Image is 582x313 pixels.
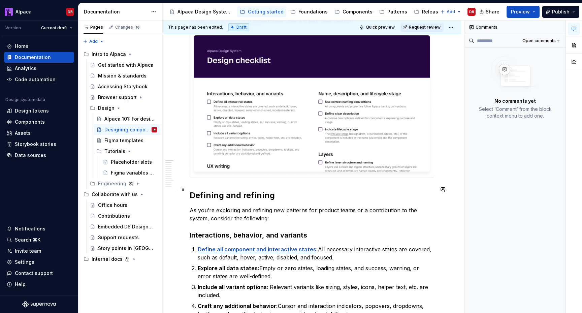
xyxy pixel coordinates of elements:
[4,150,74,161] a: Data sources
[87,200,160,211] a: Office hours
[87,221,160,232] a: Embedded DS Designers
[22,301,56,308] svg: Supernova Logo
[15,119,45,125] div: Components
[476,6,504,18] button: Share
[111,159,152,165] div: Placeholder slots
[98,72,147,79] div: Mission & standards
[94,146,160,157] div: Tutorials
[4,234,74,245] button: Search ⌘K
[94,135,160,146] a: Figma templates
[98,105,115,112] div: Design
[100,167,160,178] a: Figma variables & modes
[15,43,28,50] div: Home
[511,8,530,15] span: Preview
[41,25,67,31] span: Current draft
[519,36,563,45] button: Open comments
[237,6,286,17] a: Getting started
[92,256,123,262] div: Internal docs
[298,8,328,15] div: Foundations
[552,8,570,15] span: Publish
[98,213,130,219] div: Contributions
[134,25,141,30] span: 16
[438,7,463,17] button: Add
[473,106,557,119] p: Select ‘Comment’ from the block context menu to add one.
[15,259,34,265] div: Settings
[4,41,74,52] a: Home
[357,23,398,32] button: Quick preview
[15,141,56,148] div: Storybook stories
[92,51,126,58] div: Intro to Alpaca
[98,83,148,90] div: Accessing Storybook
[190,206,434,222] p: As you’re exploring and refining new patterns for product teams or a contribution to the system, ...
[198,245,434,261] p: All necessary interactive states are covered, such as default, hover, active, disabled, and focused.
[15,281,26,288] div: Help
[4,74,74,85] a: Code automation
[4,246,74,256] a: Invite team
[81,254,160,264] div: Internal docs
[4,279,74,290] button: Help
[4,257,74,268] a: Settings
[98,245,154,252] div: Story points in [GEOGRAPHIC_DATA]
[198,264,434,280] p: Empty or zero states, loading states, and success, warning, or error states are well-defined.
[15,130,31,136] div: Assets
[198,283,434,299] p: : Relevant variants like sizing, styles, icons, helper text, etc. are included.
[15,54,51,61] div: Documentation
[167,6,236,17] a: Alpaca Design System 🦙
[81,49,160,60] div: Intro to Alpaca
[5,97,45,102] div: Design system data
[92,191,138,198] div: Collaborate with us
[115,25,141,30] div: Changes
[4,268,74,279] button: Contact support
[98,202,127,209] div: Office hours
[111,169,156,176] div: Figma variables & modes
[198,303,278,309] strong: Craft any additional behavior:
[168,25,223,30] span: This page has been edited.
[447,9,455,14] span: Add
[198,284,267,290] strong: Include all variant options
[94,114,160,124] a: Alpaca 101: For designers
[87,243,160,254] a: Story points in [GEOGRAPHIC_DATA]
[5,25,21,31] div: Version
[15,107,49,114] div: Design tokens
[494,98,536,104] p: No comments yet
[316,246,318,253] strong: :
[153,126,156,133] div: DB
[89,39,98,44] span: Add
[411,6,447,17] a: Releases
[332,6,375,17] a: Components
[98,180,126,187] div: Engineering
[98,62,154,68] div: Get started with Alpaca
[81,37,106,46] button: Add
[15,270,53,277] div: Contact support
[4,223,74,234] button: Notifications
[198,265,259,272] strong: Explore all data states:
[409,25,441,30] span: Request review
[4,139,74,150] a: Storybook stories
[104,116,156,122] div: Alpaca 101: For designers
[343,8,373,15] div: Components
[15,225,45,232] div: Notifications
[248,8,284,15] div: Getting started
[100,157,160,167] a: Placeholder slots
[94,124,160,135] a: Designing components 101DB
[81,189,160,200] div: Collaborate with us
[4,63,74,74] a: Analytics
[190,190,434,201] h2: Defining and refining
[15,8,32,15] div: Alpaca
[190,33,434,178] img: fcef6ffa-f02d-441d-9124-7a8057b67c40.png
[87,211,160,221] a: Contributions
[177,8,233,15] div: Alpaca Design System 🦙
[15,248,41,254] div: Invite team
[104,126,150,133] div: Designing components 101
[87,70,160,81] a: Mission & standards
[167,5,437,19] div: Page tree
[507,6,540,18] button: Preview
[87,60,160,70] a: Get started with Alpaca
[87,178,160,189] div: Engineering
[87,81,160,92] a: Accessing Storybook
[98,234,139,241] div: Support requests
[4,105,74,116] a: Design tokens
[5,8,13,16] img: 003f14f4-5683-479b-9942-563e216bc167.png
[522,38,556,43] span: Open comments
